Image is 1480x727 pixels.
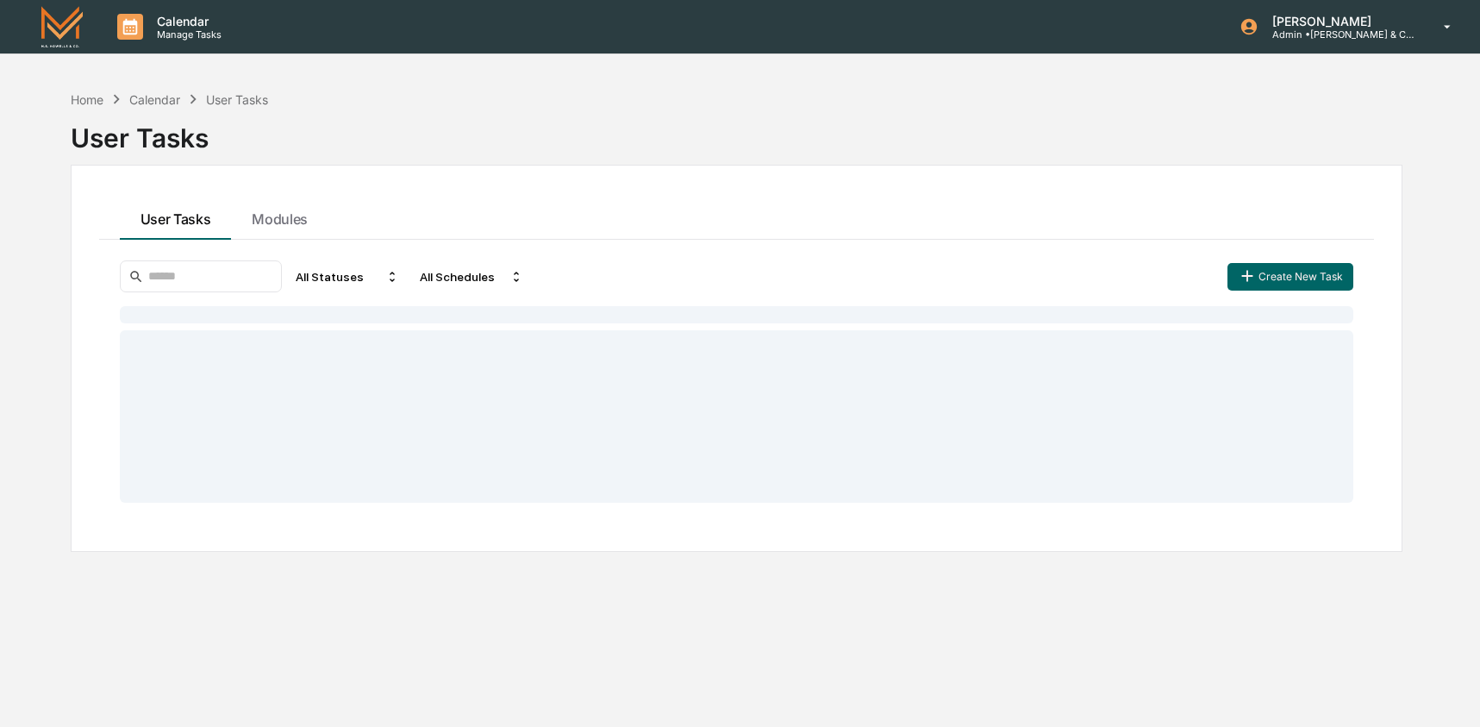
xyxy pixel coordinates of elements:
[71,109,1402,154] div: User Tasks
[1227,263,1353,291] button: Create New Task
[413,263,530,291] div: All Schedules
[1258,14,1419,28] p: [PERSON_NAME]
[1258,28,1419,41] p: Admin • [PERSON_NAME] & Co. - BD
[41,6,83,47] img: logo
[129,92,180,107] div: Calendar
[231,193,328,240] button: Modules
[71,92,103,107] div: Home
[206,92,268,107] div: User Tasks
[289,263,406,291] div: All Statuses
[143,14,230,28] p: Calendar
[120,193,232,240] button: User Tasks
[143,28,230,41] p: Manage Tasks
